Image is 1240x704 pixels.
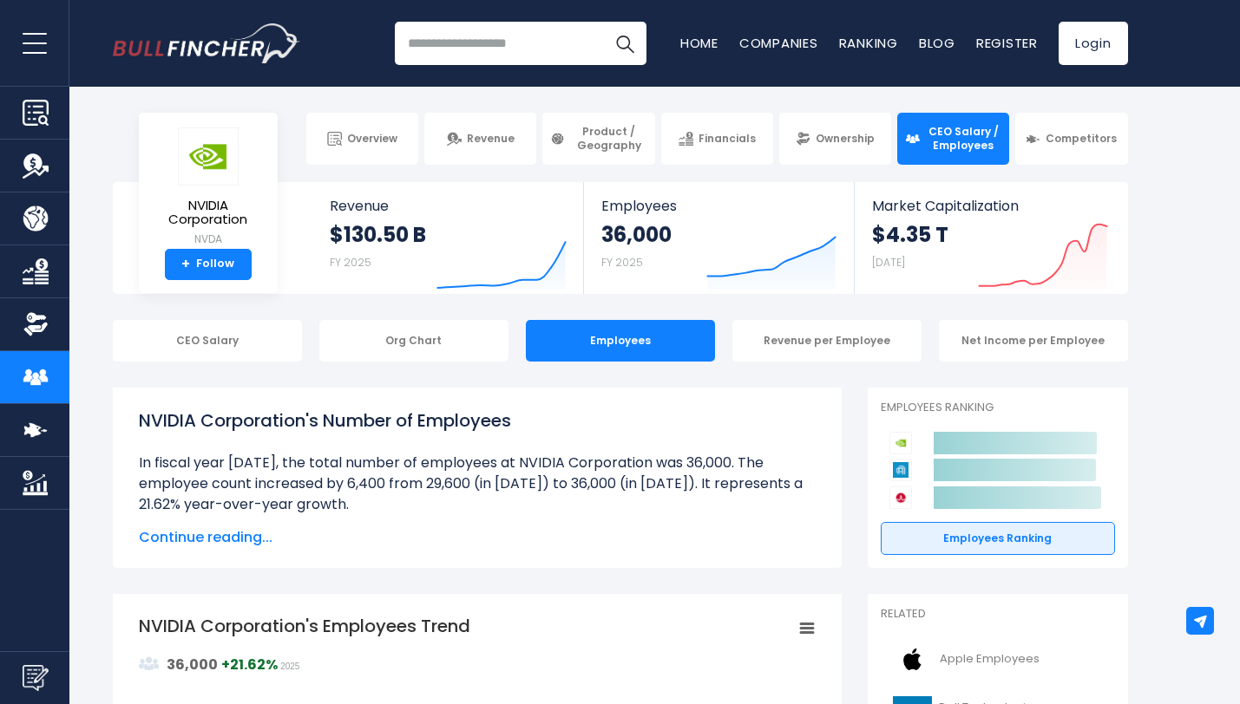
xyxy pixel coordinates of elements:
a: Employees Ranking [881,522,1115,555]
small: FY 2025 [330,255,371,270]
a: Register [976,34,1038,52]
span: CEO Salary / Employees [925,125,1001,152]
a: Employees 36,000 FY 2025 [584,182,854,294]
span: Ownership [816,132,875,146]
span: Overview [347,132,397,146]
a: Ranking [839,34,898,52]
strong: $130.50 B [330,221,426,248]
a: Competitors [1015,113,1127,165]
strong: 21.62% [230,655,278,675]
a: NVIDIA Corporation NVDA [152,127,265,249]
img: Bullfincher logo [113,23,300,63]
a: Companies [739,34,818,52]
a: Ownership [779,113,891,165]
strong: + [221,655,278,675]
img: Broadcom competitors logo [889,486,912,509]
img: Ownership [23,311,49,337]
div: Net Income per Employee [939,320,1128,362]
li: In fiscal year [DATE], the total number of employees at NVIDIA Corporation was 36,000. The employ... [139,453,816,515]
strong: 36,000 [601,221,672,248]
p: Related [881,607,1115,622]
a: Financials [661,113,773,165]
span: Continue reading... [139,527,816,548]
a: Go to homepage [113,23,299,63]
span: 2025 [280,662,299,671]
p: Employees Ranking [881,401,1115,415]
a: Apple Employees [881,636,1115,683]
div: Revenue per Employee [732,320,922,362]
a: +Follow [165,249,252,280]
a: Home [680,34,718,52]
small: [DATE] [872,255,905,270]
button: Search [603,22,646,65]
small: NVDA [153,231,264,247]
a: Login [1059,22,1128,65]
img: Applied Materials competitors logo [889,459,912,481]
a: Overview [306,113,418,165]
strong: $4.35 T [872,221,948,248]
small: FY 2025 [601,255,643,270]
a: Market Capitalization $4.35 T [DATE] [855,182,1125,294]
a: Revenue $130.50 B FY 2025 [312,182,584,294]
span: Product / Geography [570,125,646,152]
div: Employees [526,320,715,362]
a: Revenue [424,113,536,165]
img: NVIDIA Corporation competitors logo [889,432,912,454]
tspan: NVIDIA Corporation's Employees Trend [139,614,470,638]
strong: 36,000 [167,655,218,675]
strong: + [181,257,190,272]
a: Product / Geography [542,113,654,165]
div: CEO Salary [113,320,302,362]
img: AAPL logo [891,640,935,679]
h1: NVIDIA Corporation's Number of Employees [139,407,816,433]
span: Market Capitalization [872,198,1108,214]
span: Financials [699,132,756,146]
span: Revenue [467,132,515,146]
span: Revenue [330,198,567,214]
span: Competitors [1046,132,1117,146]
img: graph_employee_icon.svg [139,654,160,675]
div: Org Chart [319,320,508,362]
a: CEO Salary / Employees [897,113,1009,165]
span: Apple Employees [940,652,1040,667]
a: Blog [919,34,955,52]
span: NVIDIA Corporation [153,199,264,227]
span: Employees [601,198,837,214]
